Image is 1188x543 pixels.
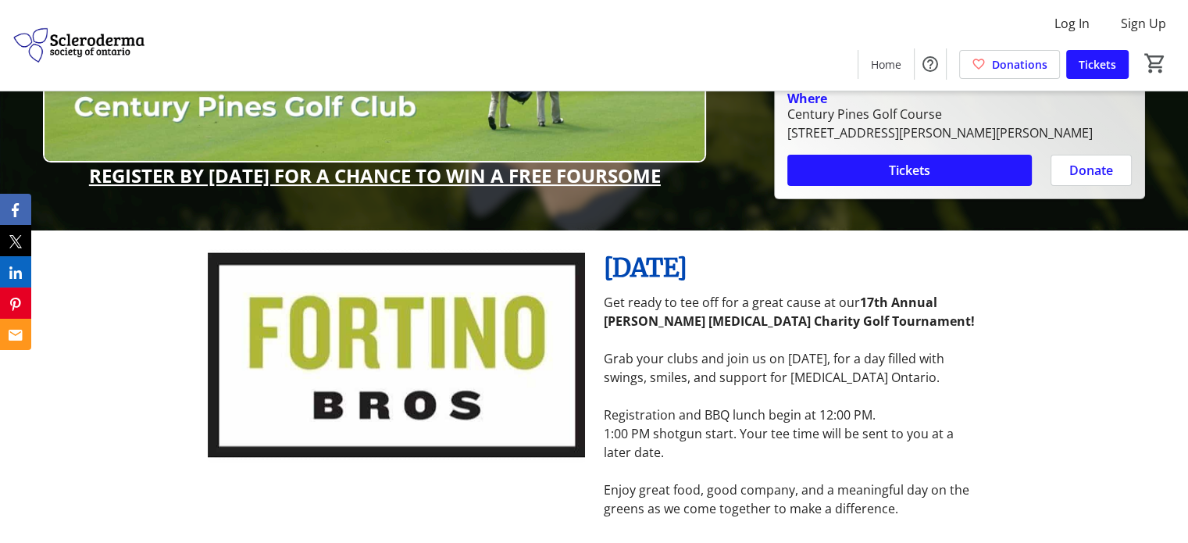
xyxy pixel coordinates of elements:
button: Tickets [787,155,1032,186]
div: Where [787,92,827,105]
button: Help [915,48,946,80]
div: [STREET_ADDRESS][PERSON_NAME][PERSON_NAME] [787,123,1093,142]
img: undefined [208,249,585,462]
p: Registration and BBQ lunch begin at 12:00 PM. [604,405,981,424]
span: Log In [1054,14,1090,33]
button: Donate [1051,155,1132,186]
a: Tickets [1066,50,1129,79]
a: Donations [959,50,1060,79]
button: Sign Up [1108,11,1179,36]
img: Scleroderma Society of Ontario's Logo [9,6,148,84]
span: Home [871,56,901,73]
span: [DATE] [604,252,687,284]
p: Get ready to tee off for a great cause at our [604,293,981,330]
p: Grab your clubs and join us on [DATE], for a day filled with swings, smiles, and support for [MED... [604,349,981,387]
span: Donate [1069,161,1113,180]
span: Sign Up [1121,14,1166,33]
u: REGISTER BY [DATE] FOR A CHANCE TO WIN A FREE FOURSOME [89,163,661,188]
a: Home [858,50,914,79]
div: Century Pines Golf Course [787,105,1093,123]
span: Donations [992,56,1047,73]
span: Tickets [1079,56,1116,73]
button: Log In [1042,11,1102,36]
p: Enjoy great food, good company, and a meaningful day on the greens as we come together to make a ... [604,480,981,518]
button: Cart [1141,49,1169,77]
p: 1:00 PM shotgun start. Your tee time will be sent to you at a later date. [604,424,981,462]
span: Tickets [889,161,930,180]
